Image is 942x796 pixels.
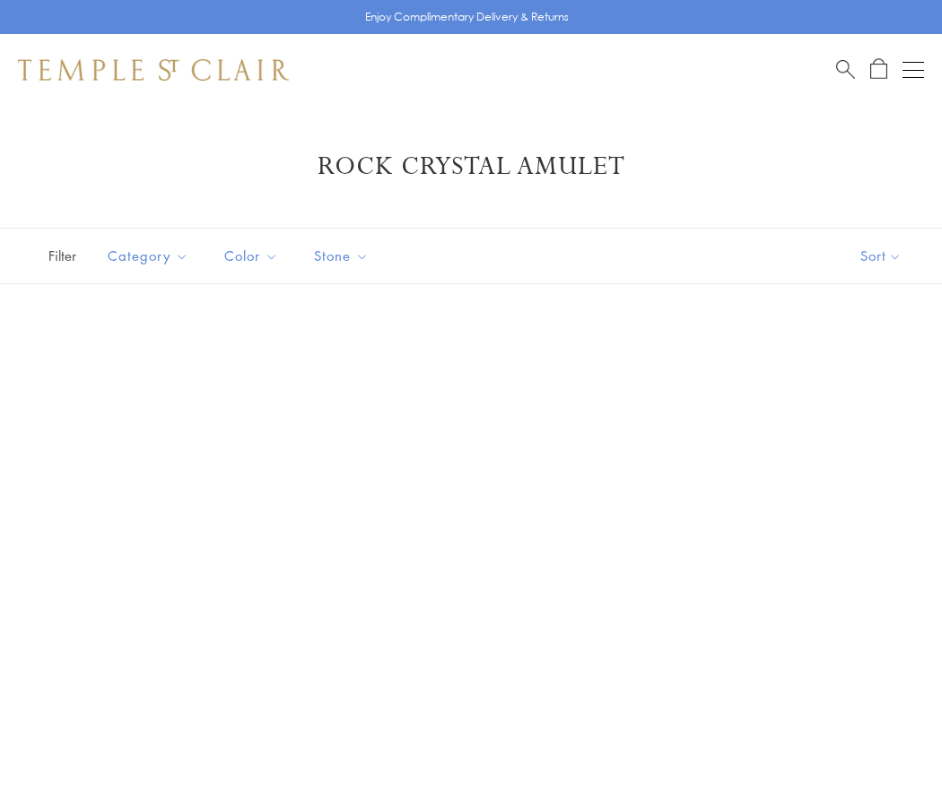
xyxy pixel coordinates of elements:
[903,59,924,81] button: Open navigation
[870,58,887,81] a: Open Shopping Bag
[99,245,202,267] span: Category
[94,236,202,276] button: Category
[365,8,569,26] p: Enjoy Complimentary Delivery & Returns
[305,245,382,267] span: Stone
[18,59,289,81] img: Temple St. Clair
[836,58,855,81] a: Search
[215,245,292,267] span: Color
[45,151,897,183] h1: Rock Crystal Amulet
[820,229,942,283] button: Show sort by
[301,236,382,276] button: Stone
[211,236,292,276] button: Color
